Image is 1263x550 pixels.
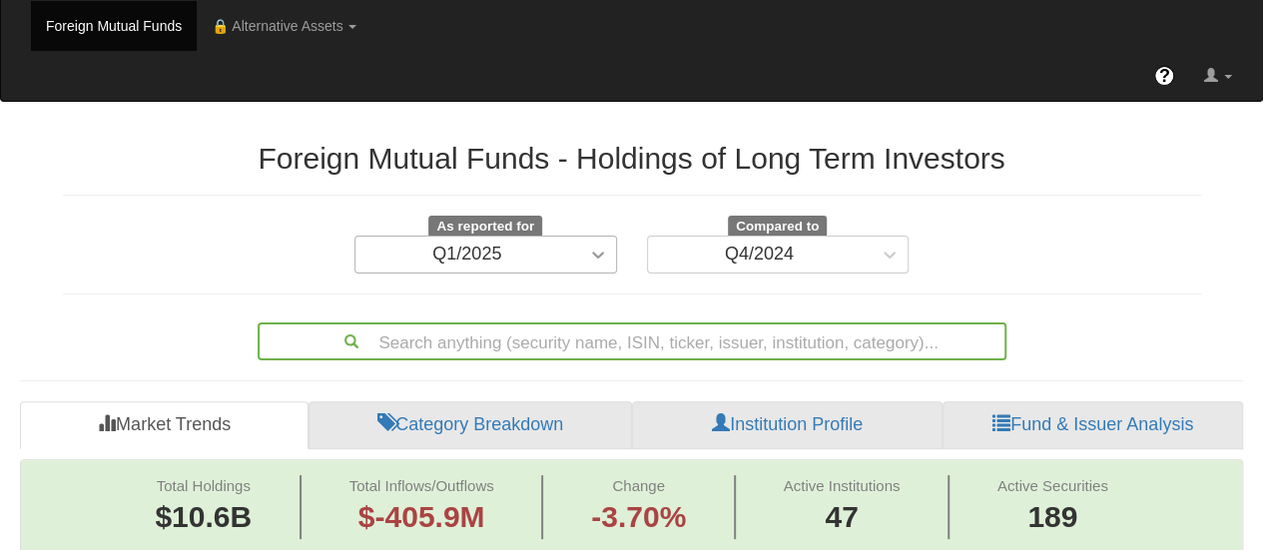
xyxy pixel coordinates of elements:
[591,496,686,539] span: -3.70%
[349,477,494,494] span: Total Inflows/Outflows
[632,401,943,449] a: Institution Profile
[1159,66,1170,86] span: ?
[997,496,1108,539] span: 189
[428,216,542,238] span: As reported for
[784,477,901,494] span: Active Institutions
[260,324,1004,358] div: Search anything (security name, ISIN, ticker, issuer, institution, category)...
[612,477,665,494] span: Change
[358,500,485,533] span: $-405.9M
[784,496,901,539] span: 47
[943,401,1243,449] a: Fund & Issuer Analysis
[309,401,632,449] a: Category Breakdown
[20,401,309,449] a: Market Trends
[31,1,197,51] a: Foreign Mutual Funds
[997,477,1108,494] span: Active Securities
[432,245,501,265] div: Q1/2025
[63,142,1201,175] h2: Foreign Mutual Funds - Holdings of Long Term Investors
[155,500,252,533] span: $10.6B
[1139,51,1189,101] a: ?
[157,477,251,494] span: Total Holdings
[728,216,827,238] span: Compared to
[725,245,794,265] div: Q4/2024
[197,1,371,51] a: 🔒 Alternative Assets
